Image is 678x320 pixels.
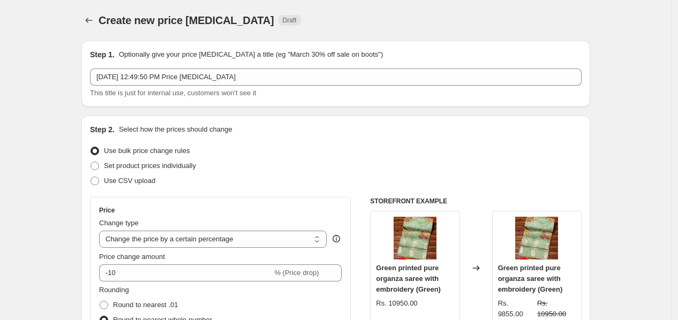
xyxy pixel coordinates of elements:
span: Rs. 10950.00 [376,299,417,307]
button: Price change jobs [81,13,96,28]
p: Optionally give your price [MEDICAL_DATA] a title (eg "March 30% off sale on boots") [119,49,383,60]
span: Create new price [MEDICAL_DATA] [99,14,274,26]
span: % (Price drop) [274,269,319,277]
div: help [331,233,342,244]
input: 30% off holiday sale [90,68,582,86]
h2: Step 2. [90,124,115,135]
span: Rs. 9855.00 [498,299,523,318]
span: Rs. 10950.00 [537,299,566,318]
span: Draft [283,16,297,25]
h2: Step 1. [90,49,115,60]
span: This title is just for internal use, customers won't see it [90,89,256,97]
span: Rounding [99,286,129,294]
span: Use CSV upload [104,177,155,185]
input: -15 [99,264,272,281]
span: Price change amount [99,253,165,261]
p: Select how the prices should change [119,124,232,135]
span: Round to nearest .01 [113,301,178,309]
span: Green printed pure organza saree with embroidery (Green) [376,264,441,293]
span: Green printed pure organza saree with embroidery (Green) [498,264,563,293]
img: sd4870-1-65ae202a539e5_80x.webp [515,217,558,260]
span: Use bulk price change rules [104,147,190,155]
h3: Price [99,206,115,215]
img: sd4870-1-65ae202a539e5_80x.webp [394,217,436,260]
span: Set product prices individually [104,162,196,170]
h6: STOREFRONT EXAMPLE [370,197,582,205]
span: Change type [99,219,139,227]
